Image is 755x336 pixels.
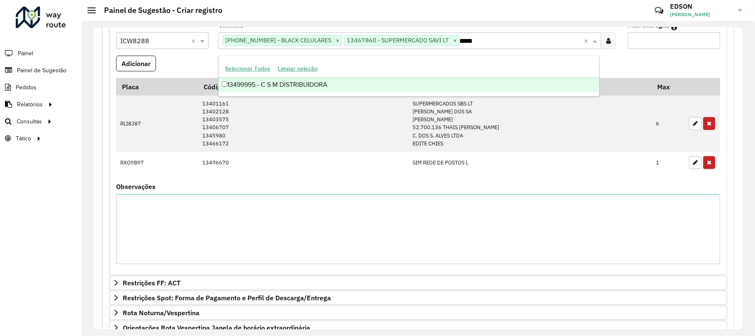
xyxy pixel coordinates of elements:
div: 13499995 - C S M DISTRIBUIDORA [218,78,599,92]
a: Restrições Spot: Forma de Pagamento e Perfil de Descarga/Entrega [109,291,727,305]
td: 1 [652,152,685,174]
label: Observações [116,181,155,191]
a: Rota Noturna/Vespertina [109,306,727,320]
ng-dropdown-panel: Options list [218,56,599,97]
span: Rota Noturna/Vespertina [123,309,199,316]
td: RXO9B97 [116,152,198,174]
td: SIM REDE DE POSTOS L [408,152,651,174]
span: Pedidos [16,83,36,92]
span: Relatórios [17,100,43,109]
span: Clear all [191,36,198,46]
a: Restrições FF: ACT [109,276,727,290]
td: SUPERMERCADOS SBS LT [PERSON_NAME] DOS SA [PERSON_NAME] 52.700.136 THAIS [PERSON_NAME] C. DOS S. ... [408,96,651,152]
span: 13467860 - SUPERMERCADO SAVI LT [345,35,451,45]
span: × [333,36,342,46]
span: Painel [18,49,33,58]
th: Placa [116,78,198,96]
td: 13401161 13402128 13403575 13406707 1345980 13466172 [198,96,408,152]
span: Clear all [584,36,591,46]
h3: EDSON [670,2,732,10]
span: [PERSON_NAME] [670,11,732,18]
span: [PHONE_NUMBER] - BLACK CELULARES [223,35,333,45]
span: Tático [16,134,31,143]
td: 6 [652,96,685,152]
span: Restrições FF: ACT [123,280,180,286]
th: Max [652,78,685,96]
div: Mapas Sugeridos: Placa-Cliente [109,18,727,275]
button: Limpar seleção [274,62,321,75]
button: Selecionar Todos [221,62,274,75]
span: Restrições Spot: Forma de Pagamento e Perfil de Descarga/Entrega [123,294,331,301]
td: 13496670 [198,152,408,174]
a: Contato Rápido [650,2,668,20]
h2: Painel de Sugestão - Criar registro [96,6,222,15]
span: × [451,36,459,46]
span: Consultas [17,117,42,126]
span: Painel de Sugestão [17,66,66,75]
td: RLI8J87 [116,96,198,152]
th: Código Cliente [198,78,408,96]
a: Orientações Rota Vespertina Janela de horário extraordinária [109,321,727,335]
span: Orientações Rota Vespertina Janela de horário extraordinária [123,324,310,331]
button: Adicionar [116,56,156,71]
em: Máximo de clientes que serão colocados na mesma rota com os clientes informados [671,24,677,31]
